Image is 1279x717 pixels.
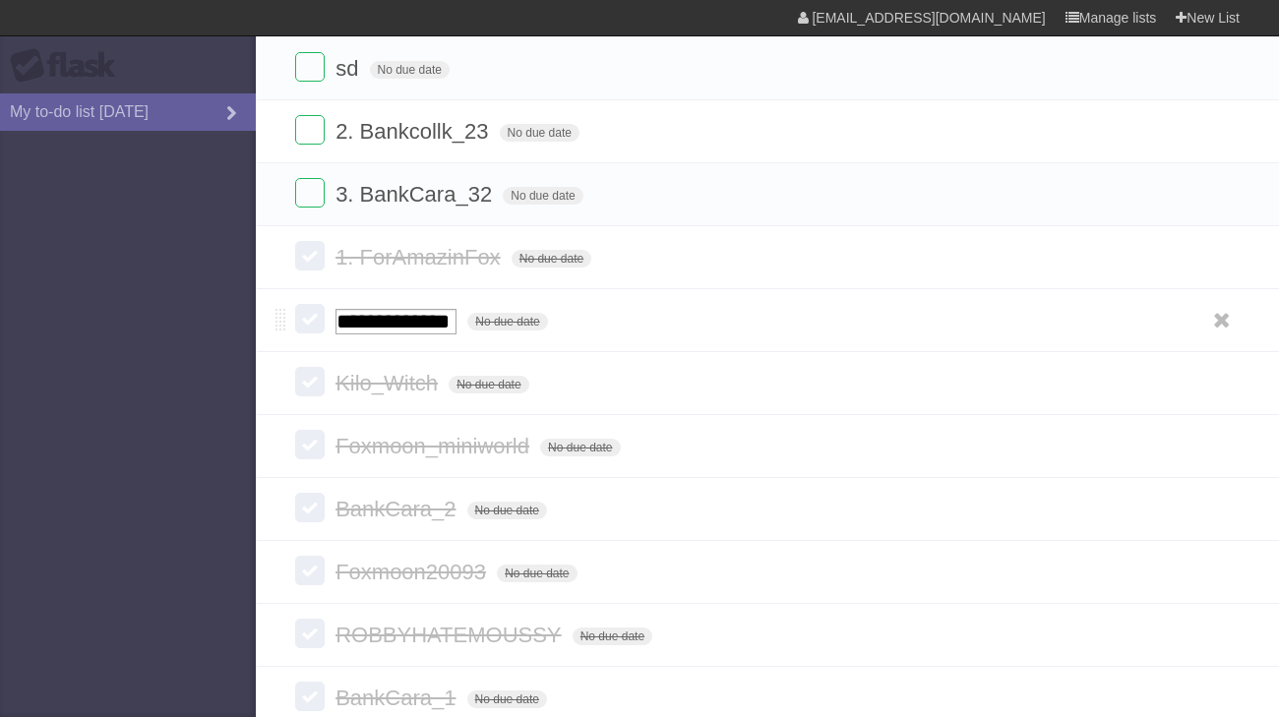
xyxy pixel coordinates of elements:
span: No due date [512,250,591,268]
span: Foxmoon20093 [335,560,491,584]
span: No due date [370,61,450,79]
span: Foxmoon_miniworld [335,434,534,458]
span: No due date [497,565,577,582]
label: Done [295,178,325,208]
label: Done [295,430,325,459]
span: BankCara_2 [335,497,460,521]
label: Done [295,115,325,145]
label: Done [295,556,325,585]
div: Flask [10,48,128,84]
span: 1. ForAmazinFox [335,245,506,269]
span: No due date [540,439,620,456]
span: ROBBYHATEMOUSSY [335,623,566,647]
span: No due date [467,502,547,519]
span: BankCara_1 [335,686,460,710]
label: Done [295,493,325,522]
label: Done [295,241,325,270]
span: sd [335,56,363,81]
span: 2. Bankcollk_23 [335,119,493,144]
span: Kilo_Witch [335,371,443,395]
span: No due date [500,124,579,142]
label: Done [295,367,325,396]
span: No due date [467,690,547,708]
label: Done [295,619,325,648]
span: No due date [503,187,582,205]
label: Done [295,304,325,333]
span: 3. BankCara_32 [335,182,497,207]
label: Done [295,682,325,711]
span: No due date [467,313,547,330]
span: No due date [449,376,528,393]
label: Done [295,52,325,82]
span: No due date [573,627,652,645]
